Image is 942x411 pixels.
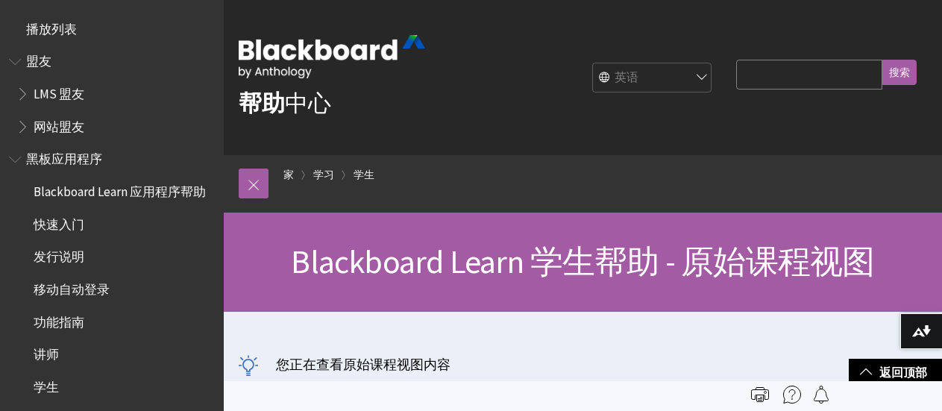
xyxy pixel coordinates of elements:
[882,60,917,85] input: 搜索
[34,379,59,395] font: 学生
[34,248,84,265] font: 发行说明
[34,314,84,330] font: 功能指南
[291,241,874,282] font: Blackboard Learn 学生帮助 - 原始课程视图
[9,16,215,42] nav: 播放列表的书籍大纲
[751,386,769,404] img: 打印
[783,386,801,404] img: 更多帮助
[34,216,84,233] font: 快速入门
[849,359,942,386] a: 返回顶部
[879,365,927,380] font: 返回顶部
[313,168,334,181] font: 学习
[9,49,215,139] nav: 选集盟友帮助的书籍大纲
[34,119,84,135] font: 网站盟友
[276,356,450,373] font: 您正在查看原始课程视图内容
[26,21,77,37] font: 播放列表
[283,166,294,184] a: 家
[812,386,830,404] img: 关注此页面
[285,88,331,118] font: 中心
[34,86,84,102] font: LMS 盟友
[239,88,331,118] a: 帮助中心
[313,166,334,184] a: 学习
[593,63,712,93] select: Site Language Selector
[34,281,110,298] font: 移动自动登录
[239,35,425,78] img: Anthology 的 Blackboard
[354,168,374,181] font: 学生
[239,88,285,118] font: 帮助
[34,346,59,363] font: 讲师
[283,168,294,181] font: 家
[34,183,206,200] font: Blackboard Learn 应用程序帮助
[354,166,374,184] a: 学生
[26,151,102,167] font: 黑板应用程序
[26,53,51,69] font: 盟友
